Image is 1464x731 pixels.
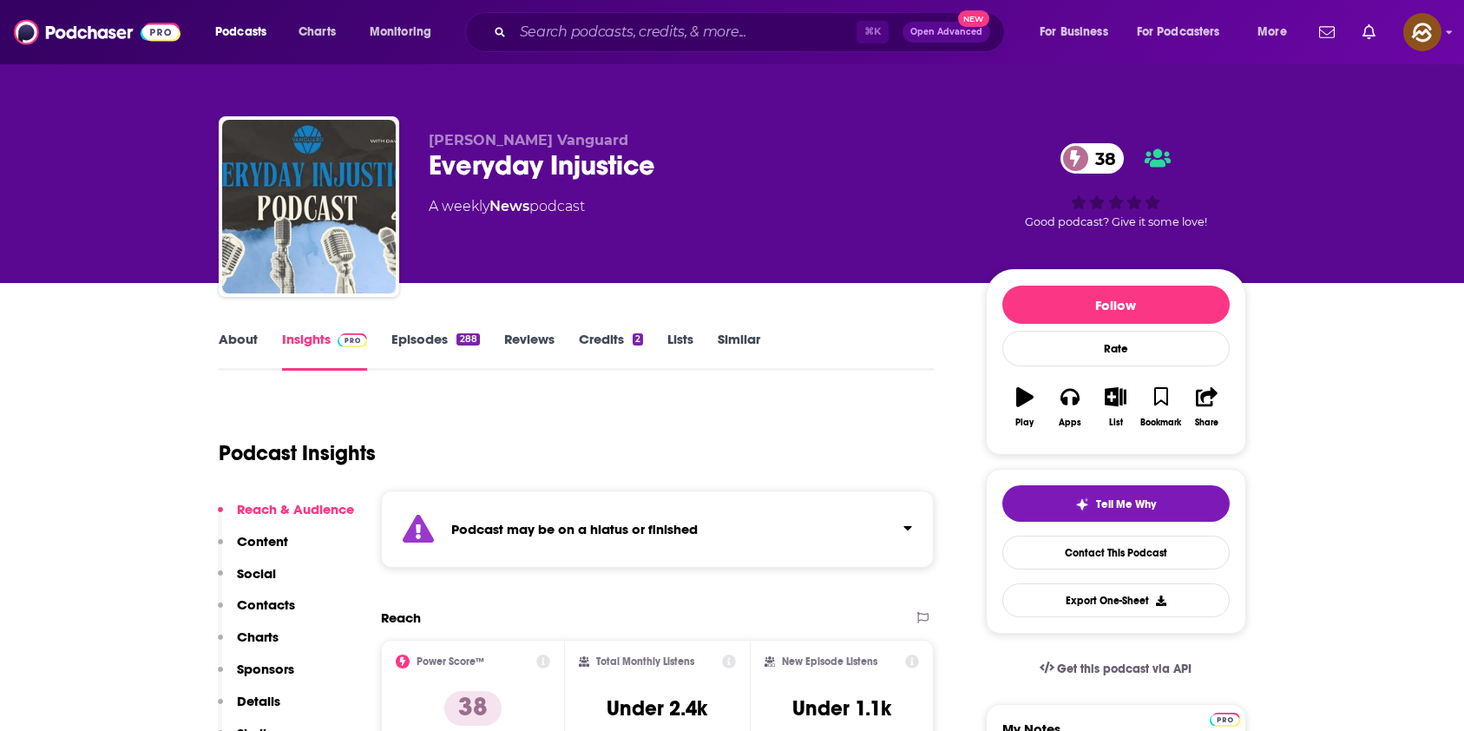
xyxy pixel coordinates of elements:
p: Sponsors [237,661,294,677]
span: For Podcasters [1137,20,1220,44]
div: A weekly podcast [429,196,585,217]
section: Click to expand status details [381,491,935,568]
div: 2 [633,333,643,346]
a: Get this podcast via API [1026,648,1206,690]
button: open menu [1245,18,1309,46]
a: Pro website [1210,710,1240,727]
button: Content [218,533,288,565]
img: User Profile [1403,13,1441,51]
h2: Total Monthly Listens [596,655,694,668]
span: Tell Me Why [1096,497,1156,511]
div: Share [1195,418,1218,428]
h1: Podcast Insights [219,440,376,466]
button: Details [218,693,280,725]
span: Get this podcast via API [1057,662,1192,676]
img: tell me why sparkle [1075,497,1089,511]
p: Social [237,565,276,582]
button: open menu [1126,18,1245,46]
button: Bookmark [1139,376,1184,438]
button: Follow [1002,286,1230,324]
span: New [958,10,989,27]
span: Charts [299,20,336,44]
a: 38 [1060,143,1125,174]
p: Contacts [237,596,295,613]
span: Good podcast? Give it some love! [1025,215,1207,228]
img: Everyday Injustice [222,120,396,293]
button: Show profile menu [1403,13,1441,51]
h3: Under 2.4k [607,695,707,721]
button: Contacts [218,596,295,629]
h2: Power Score™ [417,655,484,668]
a: Episodes288 [391,331,479,371]
button: Open AdvancedNew [903,22,990,43]
strong: Podcast may be on a hiatus or finished [451,521,698,537]
a: Contact This Podcast [1002,536,1230,570]
p: Content [237,533,288,550]
a: Charts [287,18,346,46]
button: Sponsors [218,661,294,693]
a: InsightsPodchaser Pro [282,331,368,371]
div: Rate [1002,331,1230,366]
img: Podchaser Pro [338,333,368,347]
span: Monitoring [370,20,431,44]
span: [PERSON_NAME] Vanguard [429,132,628,148]
button: Play [1002,376,1047,438]
button: open menu [358,18,454,46]
div: 38Good podcast? Give it some love! [986,132,1246,240]
span: ⌘ K [857,21,889,43]
p: Charts [237,629,279,645]
button: open menu [203,18,289,46]
span: Logged in as hey85204 [1403,13,1441,51]
div: Play [1015,418,1034,428]
div: List [1109,418,1123,428]
button: Share [1184,376,1229,438]
span: For Business [1040,20,1108,44]
div: 288 [456,333,479,346]
button: Apps [1047,376,1093,438]
a: About [219,331,258,371]
a: Similar [718,331,760,371]
button: open menu [1027,18,1130,46]
span: Open Advanced [910,28,982,36]
div: Bookmark [1140,418,1181,428]
a: Lists [667,331,693,371]
h3: Under 1.1k [792,695,891,721]
button: List [1093,376,1138,438]
a: Credits2 [579,331,643,371]
h2: New Episode Listens [782,655,877,668]
span: Podcasts [215,20,266,44]
a: Show notifications dropdown [1312,17,1342,47]
button: Reach & Audience [218,501,354,533]
button: Social [218,565,276,597]
input: Search podcasts, credits, & more... [513,18,857,46]
div: Search podcasts, credits, & more... [482,12,1021,52]
p: 38 [444,691,502,726]
div: Apps [1059,418,1081,428]
p: Details [237,693,280,709]
button: Export One-Sheet [1002,583,1230,617]
p: Reach & Audience [237,501,354,517]
button: tell me why sparkleTell Me Why [1002,485,1230,522]
span: More [1257,20,1287,44]
h2: Reach [381,609,421,626]
a: News [489,198,529,214]
button: Charts [218,629,279,661]
img: Podchaser Pro [1210,713,1240,727]
img: Podchaser - Follow, Share and Rate Podcasts [14,16,181,49]
span: 38 [1078,143,1125,174]
a: Reviews [504,331,555,371]
a: Show notifications dropdown [1356,17,1382,47]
